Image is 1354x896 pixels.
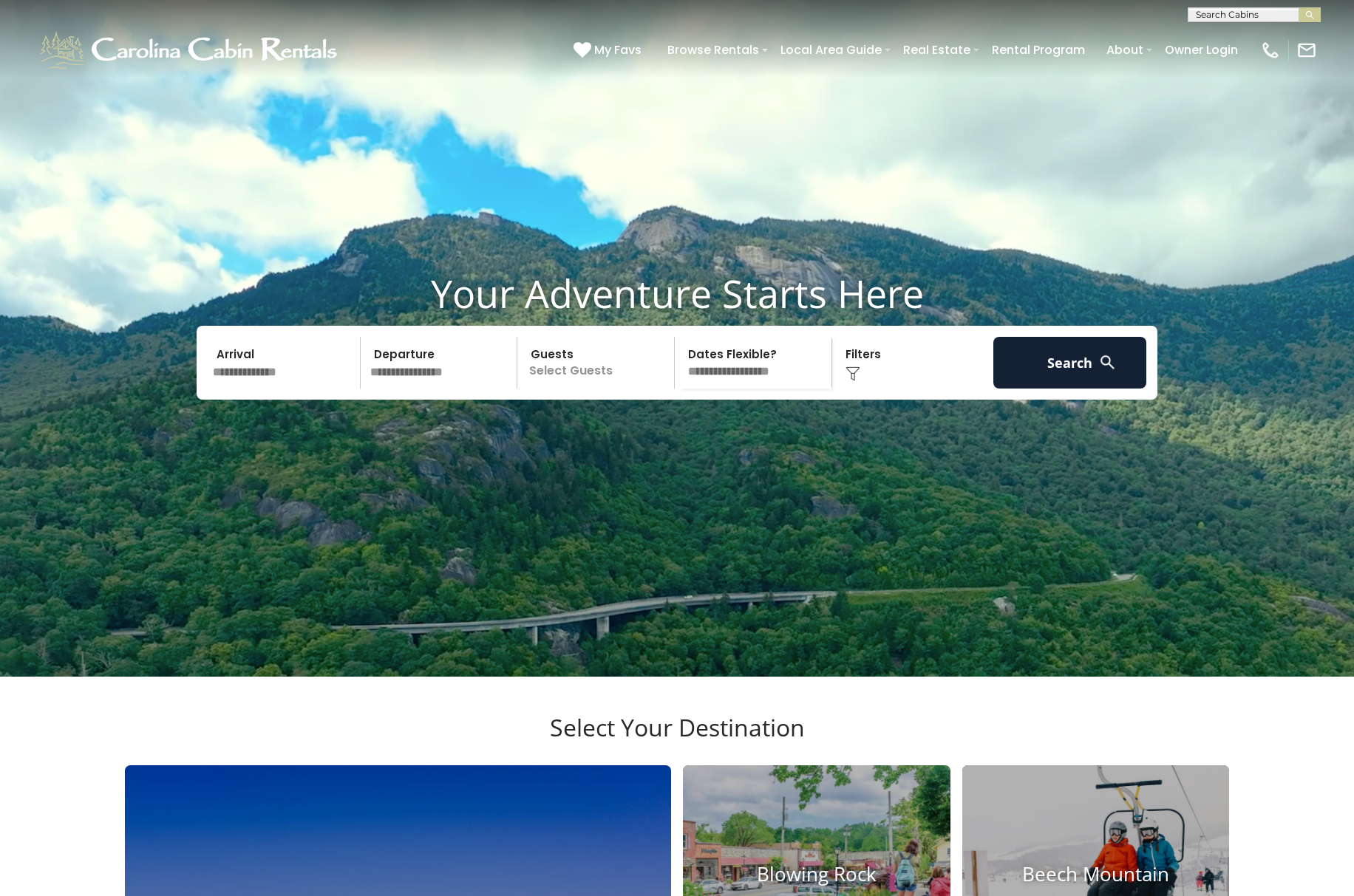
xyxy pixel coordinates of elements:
h1: Your Adventure Starts Here [11,270,1343,316]
img: phone-regular-white.png [1260,40,1281,61]
a: Owner Login [1157,37,1245,63]
a: Local Area Guide [773,37,889,63]
img: search-regular-white.png [1098,353,1117,372]
a: My Favs [574,41,645,60]
a: Rental Program [984,37,1092,63]
span: My Favs [594,41,642,59]
a: Real Estate [896,37,978,63]
button: Search [993,337,1146,389]
h4: Beech Mountain [962,863,1230,886]
a: About [1099,37,1151,63]
img: filter--v1.png [846,366,860,381]
img: White-1-1-2.png [37,28,344,72]
h3: Select Your Destination [123,714,1231,765]
img: mail-regular-white.png [1296,40,1317,61]
h4: Blowing Rock [683,863,950,886]
p: Select Guests [522,337,674,389]
a: Browse Rentals [660,37,766,63]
